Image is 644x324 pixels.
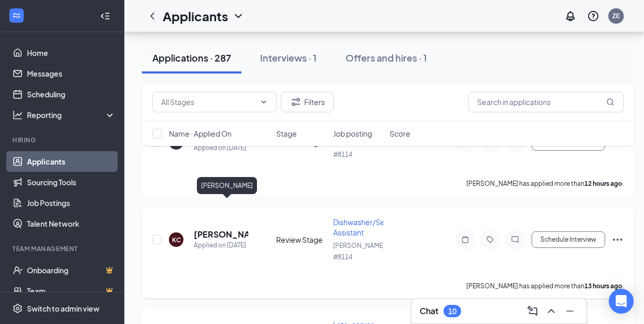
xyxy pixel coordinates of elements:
[260,51,317,64] div: Interviews · 1
[333,128,372,139] span: Job posting
[27,213,116,234] a: Talent Network
[260,98,268,106] svg: ChevronDown
[27,110,116,120] div: Reporting
[194,229,248,240] h5: [PERSON_NAME]
[11,10,22,21] svg: WorkstreamLogo
[468,92,624,112] input: Search in applications
[276,128,297,139] span: Stage
[459,235,471,244] svg: Note
[420,305,438,317] h3: Chat
[612,11,620,20] div: ZE
[27,63,116,84] a: Messages
[333,242,385,261] span: [PERSON_NAME] #8114
[564,305,576,317] svg: Minimize
[448,307,456,316] div: 10
[27,260,116,281] a: OnboardingCrown
[281,92,334,112] button: Filter Filters
[161,96,255,108] input: All Stages
[526,305,539,317] svg: ComposeMessage
[466,179,624,188] p: [PERSON_NAME] has applied more than .
[194,240,248,251] div: Applied on [DATE]
[232,10,245,22] svg: ChevronDown
[12,136,113,144] div: Hiring
[27,172,116,193] a: Sourcing Tools
[152,51,231,64] div: Applications · 287
[587,10,599,22] svg: QuestionInfo
[606,98,614,106] svg: MagnifyingGlass
[524,303,541,319] button: ComposeMessage
[169,128,232,139] span: Name · Applied On
[584,282,622,290] b: 13 hours ago
[290,96,302,108] svg: Filter
[146,10,159,22] svg: ChevronLeft
[27,193,116,213] a: Job Postings
[100,11,110,21] svg: Collapse
[12,303,23,314] svg: Settings
[12,244,113,253] div: Team Management
[346,51,427,64] div: Offers and hires · 1
[564,10,577,22] svg: Notifications
[545,305,557,317] svg: ChevronUp
[27,303,99,314] div: Switch to admin view
[276,234,327,245] div: Review Stage
[611,233,624,246] svg: Ellipses
[163,7,228,25] h1: Applicants
[197,177,257,194] div: [PERSON_NAME]
[333,217,402,237] span: Dishwasher/Service Assistant
[27,42,116,63] a: Home
[390,128,410,139] span: Score
[562,303,578,319] button: Minimize
[27,84,116,105] a: Scheduling
[27,151,116,172] a: Applicants
[484,235,496,244] svg: Tag
[27,281,116,301] a: TeamCrown
[172,235,181,244] div: KC
[12,110,23,120] svg: Analysis
[584,180,622,187] b: 12 hours ago
[532,231,605,248] button: Schedule Interview
[609,289,634,314] div: Open Intercom Messenger
[466,282,624,290] p: [PERSON_NAME] has applied more than .
[543,303,560,319] button: ChevronUp
[509,235,521,244] svg: ChatInactive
